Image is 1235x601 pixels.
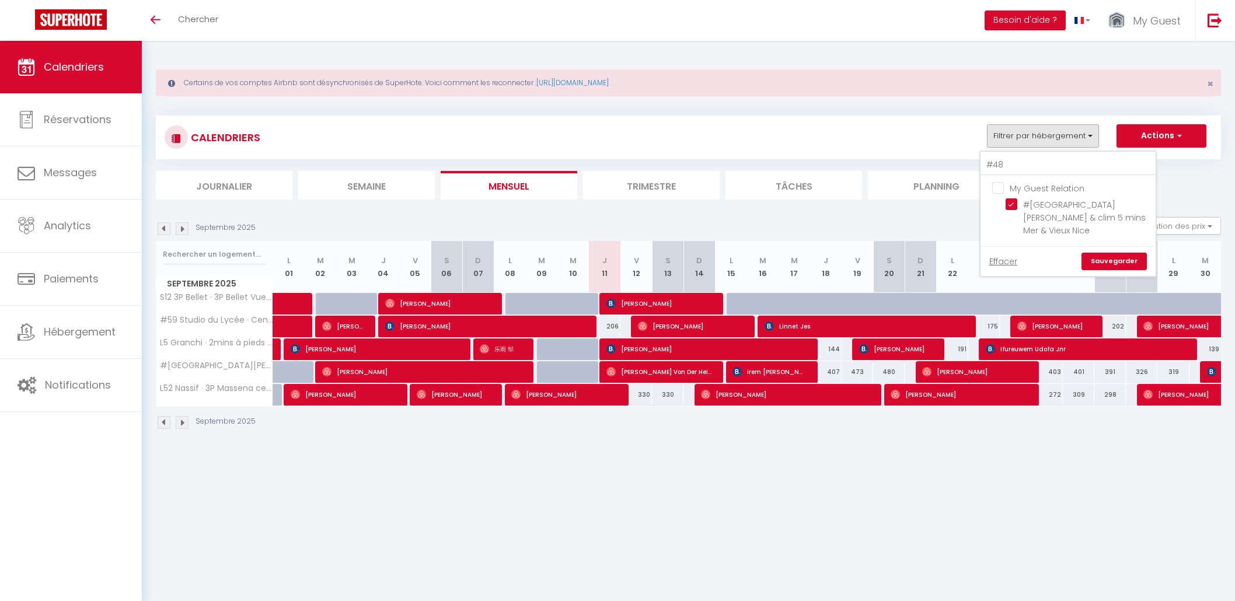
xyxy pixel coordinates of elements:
[1189,241,1221,293] th: 30
[1208,13,1222,27] img: logout
[1094,361,1126,383] div: 391
[665,255,671,266] abbr: S
[765,315,964,337] span: Linnet Jes
[538,255,545,266] abbr: M
[158,338,275,347] span: L5 Granchi · 2mins à pieds de La Promenade Coeur du [GEOGRAPHIC_DATA]
[1189,338,1221,360] div: 139
[979,151,1157,277] div: Filtrer par hébergement
[163,244,266,265] input: Rechercher un logement...
[156,69,1221,96] div: Certains de vos comptes Airbnb sont désynchronisés de SuperHote. Voici comment les reconnecter :
[44,271,99,286] span: Paiements
[441,171,577,200] li: Mensuel
[1063,384,1094,406] div: 309
[413,255,418,266] abbr: V
[683,241,715,293] th: 14
[385,292,490,315] span: [PERSON_NAME]
[917,255,923,266] abbr: D
[810,241,842,293] th: 18
[606,292,711,315] span: [PERSON_NAME]
[273,241,305,293] th: 01
[936,241,968,293] th: 22
[696,255,702,266] abbr: D
[873,361,905,383] div: 480
[1023,199,1146,236] span: #[GEOGRAPHIC_DATA][PERSON_NAME] & clim 5 mins Mer & Vieux Nice
[196,222,256,233] p: Septembre 2025
[981,155,1156,176] input: Rechercher un logement...
[1031,361,1063,383] div: 403
[158,361,275,370] span: #[GEOGRAPHIC_DATA][PERSON_NAME] & clim 5 mins Mer & Vieux Nice
[444,255,449,266] abbr: S
[747,241,779,293] th: 16
[291,338,459,360] span: [PERSON_NAME]
[368,241,399,293] th: 04
[810,361,842,383] div: 407
[508,255,512,266] abbr: L
[322,315,364,337] span: [PERSON_NAME]
[725,171,862,200] li: Tâches
[399,241,431,293] th: 05
[1031,384,1063,406] div: 272
[602,255,607,266] abbr: J
[824,255,828,266] abbr: J
[44,112,111,127] span: Réservations
[1172,255,1175,266] abbr: L
[44,60,104,74] span: Calendriers
[887,255,892,266] abbr: S
[652,241,683,293] th: 13
[583,171,720,200] li: Trimestre
[732,361,806,383] span: irem [PERSON_NAME]
[178,13,218,25] span: Chercher
[1094,384,1126,406] div: 298
[606,338,806,360] span: [PERSON_NAME]
[336,241,368,293] th: 03
[987,124,1099,148] button: Filtrer par hébergement
[620,241,652,293] th: 12
[968,316,1000,337] div: 175
[620,384,652,406] div: 330
[417,383,490,406] span: [PERSON_NAME]
[480,338,522,360] span: 乐雨 邹
[1094,316,1126,337] div: 202
[1207,79,1213,89] button: Close
[730,255,733,266] abbr: L
[589,241,620,293] th: 11
[494,241,525,293] th: 08
[44,324,116,339] span: Hébergement
[1108,11,1125,31] img: ...
[158,384,275,393] span: L52 Nassif · 3P Massena central, à deux pas de la mer/AC
[1063,361,1094,383] div: 401
[475,255,481,266] abbr: D
[1157,241,1189,293] th: 29
[287,255,291,266] abbr: L
[156,171,292,200] li: Journalier
[951,255,954,266] abbr: L
[1082,253,1147,270] a: Sauvegarder
[989,255,1017,268] a: Effacer
[44,165,97,180] span: Messages
[526,241,557,293] th: 09
[536,78,609,88] a: [URL][DOMAIN_NAME]
[791,255,798,266] abbr: M
[158,316,275,324] span: #59 Studio du Lycée · Central balcon à 5mins Vieux Nice & Mer Clim WIFI
[1133,13,1181,28] span: My Guest
[936,338,968,360] div: 191
[298,171,435,200] li: Semaine
[1157,361,1189,383] div: 319
[873,241,905,293] th: 20
[905,241,936,293] th: 21
[1185,548,1226,592] iframe: Chat
[922,361,1027,383] span: [PERSON_NAME]
[1134,217,1221,235] button: Gestion des prix
[291,383,396,406] span: [PERSON_NAME]
[188,124,260,151] h3: CALENDRIERS
[985,11,1066,30] button: Besoin d'aide ?
[570,255,577,266] abbr: M
[715,241,746,293] th: 15
[968,241,1000,293] th: 23
[891,383,1027,406] span: [PERSON_NAME]
[348,255,355,266] abbr: M
[1207,76,1213,91] span: ×
[317,255,324,266] abbr: M
[1117,124,1206,148] button: Actions
[842,241,873,293] th: 19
